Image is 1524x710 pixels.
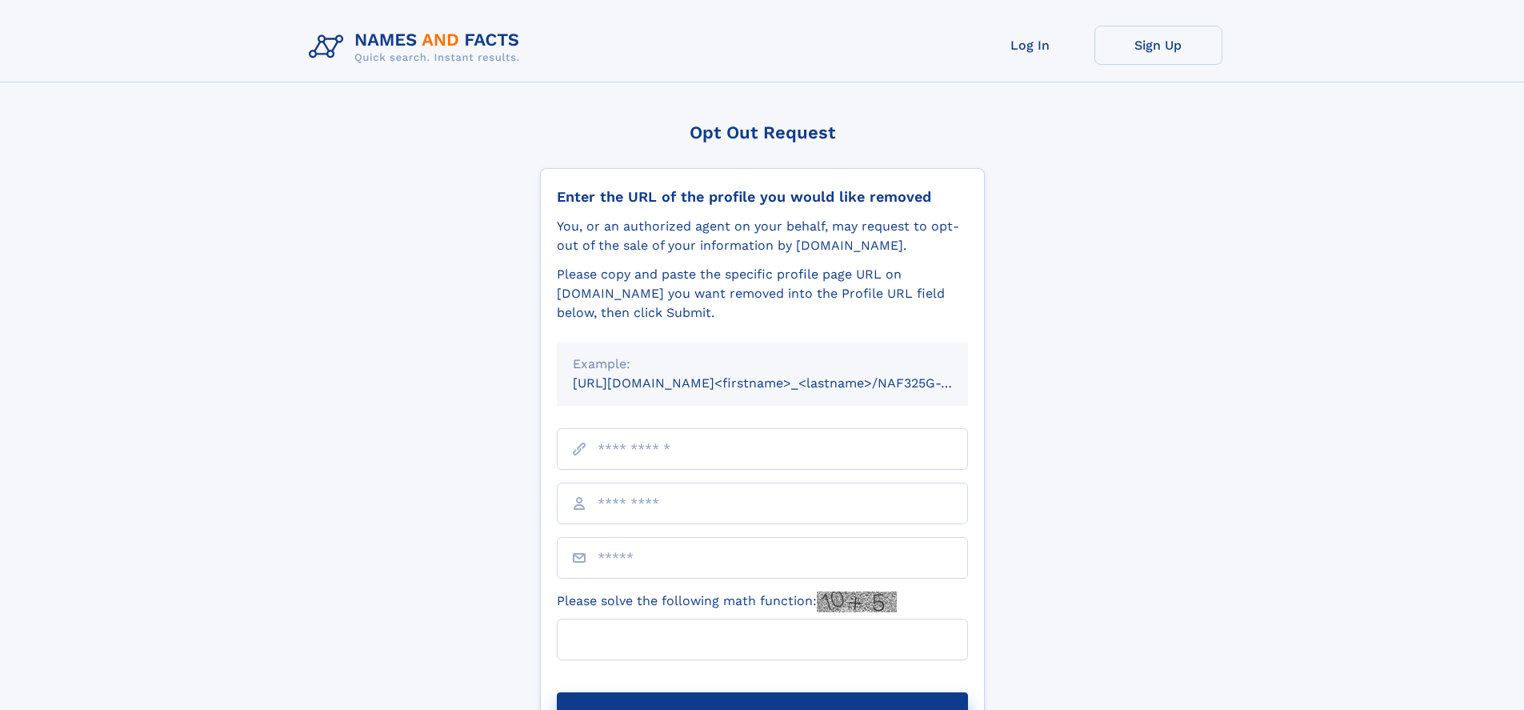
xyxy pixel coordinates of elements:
[557,592,897,612] label: Please solve the following math function:
[573,355,952,374] div: Example:
[540,122,985,142] div: Opt Out Request
[557,265,968,323] div: Please copy and paste the specific profile page URL on [DOMAIN_NAME] you want removed into the Pr...
[557,217,968,255] div: You, or an authorized agent on your behalf, may request to opt-out of the sale of your informatio...
[557,188,968,206] div: Enter the URL of the profile you would like removed
[966,26,1094,65] a: Log In
[1094,26,1222,65] a: Sign Up
[573,375,998,391] small: [URL][DOMAIN_NAME]<firstname>_<lastname>/NAF325G-xxxxxxxx
[302,26,533,69] img: Logo Names and Facts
